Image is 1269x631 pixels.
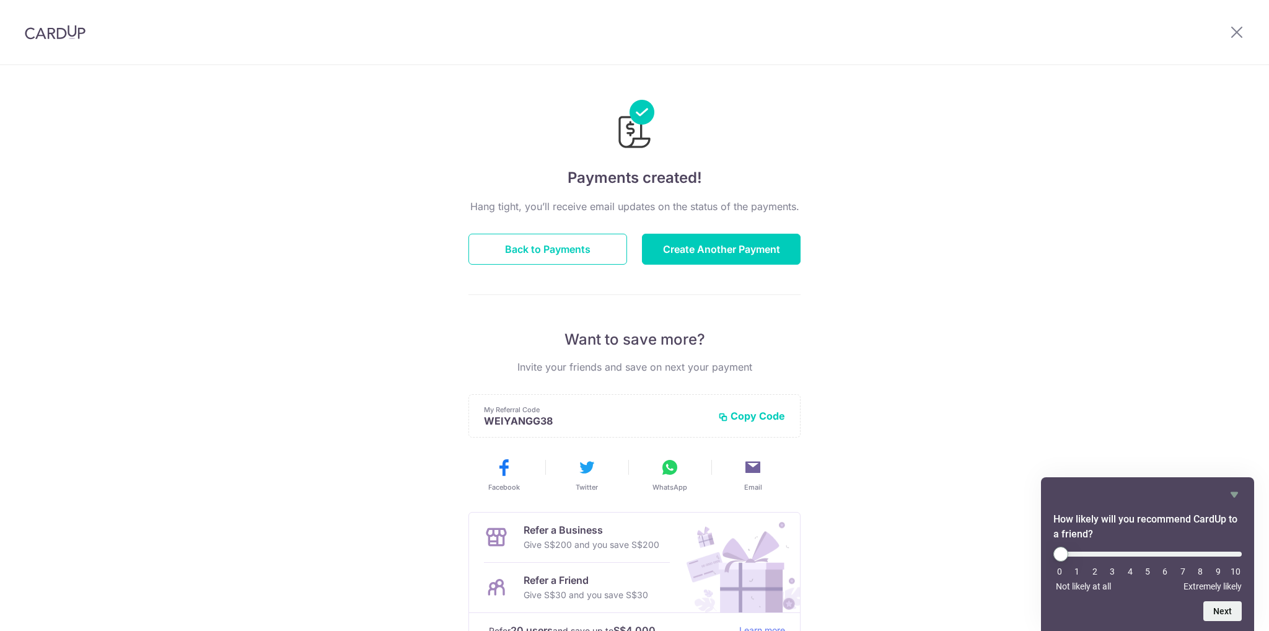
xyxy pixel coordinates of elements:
[1141,567,1154,576] li: 5
[468,234,627,265] button: Back to Payments
[744,482,762,492] span: Email
[1071,567,1083,576] li: 1
[484,415,708,427] p: WEIYANGG38
[1124,567,1136,576] li: 4
[524,537,659,552] p: Give S$200 and you save S$200
[1056,581,1111,591] span: Not likely at all
[1159,567,1171,576] li: 6
[633,457,706,492] button: WhatsApp
[1212,567,1224,576] li: 9
[1106,567,1118,576] li: 3
[1053,487,1242,621] div: How likely will you recommend CardUp to a friend? Select an option from 0 to 10, with 0 being Not...
[550,457,623,492] button: Twitter
[524,573,648,588] p: Refer a Friend
[468,167,801,189] h4: Payments created!
[1089,567,1101,576] li: 2
[576,482,598,492] span: Twitter
[467,457,540,492] button: Facebook
[488,482,520,492] span: Facebook
[468,330,801,350] p: Want to save more?
[1194,567,1206,576] li: 8
[1053,547,1242,591] div: How likely will you recommend CardUp to a friend? Select an option from 0 to 10, with 0 being Not...
[468,199,801,214] p: Hang tight, you’ll receive email updates on the status of the payments.
[524,588,648,602] p: Give S$30 and you save S$30
[25,25,86,40] img: CardUp
[718,410,785,422] button: Copy Code
[1053,512,1242,542] h2: How likely will you recommend CardUp to a friend? Select an option from 0 to 10, with 0 being Not...
[615,100,654,152] img: Payments
[1183,581,1242,591] span: Extremely likely
[652,482,687,492] span: WhatsApp
[716,457,789,492] button: Email
[1229,567,1242,576] li: 10
[642,234,801,265] button: Create Another Payment
[524,523,659,537] p: Refer a Business
[484,405,708,415] p: My Referral Code
[1203,601,1242,621] button: Next question
[1053,567,1066,576] li: 0
[1177,567,1189,576] li: 7
[1227,487,1242,502] button: Hide survey
[468,360,801,374] p: Invite your friends and save on next your payment
[675,513,800,612] img: Refer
